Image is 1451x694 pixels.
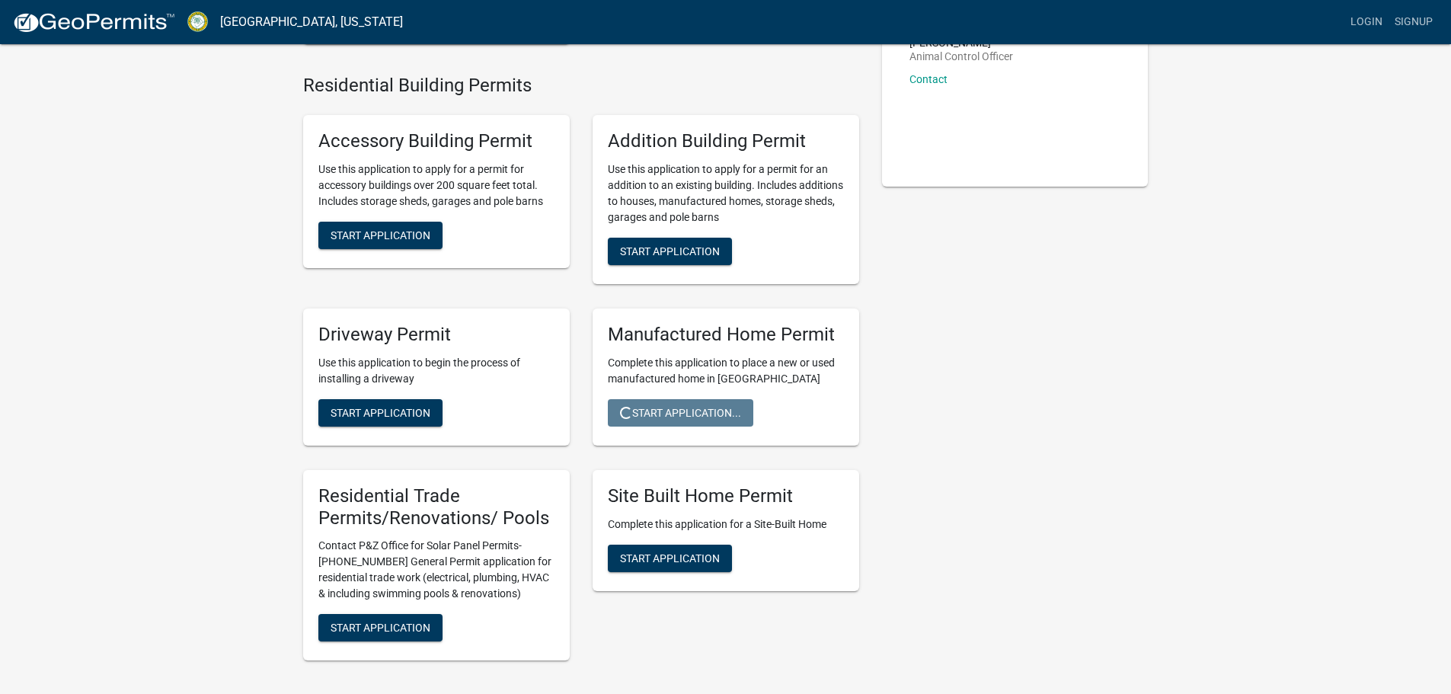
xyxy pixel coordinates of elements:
[331,406,430,418] span: Start Application
[318,130,555,152] h5: Accessory Building Permit
[608,162,844,225] p: Use this application to apply for a permit for an addition to an existing building. Includes addi...
[909,73,948,85] a: Contact
[608,545,732,572] button: Start Application
[1389,8,1439,37] a: Signup
[608,399,753,427] button: Start Application...
[620,406,741,418] span: Start Application...
[608,485,844,507] h5: Site Built Home Permit
[220,9,403,35] a: [GEOGRAPHIC_DATA], [US_STATE]
[318,162,555,209] p: Use this application to apply for a permit for accessory buildings over 200 square feet total. In...
[318,222,443,249] button: Start Application
[318,538,555,602] p: Contact P&Z Office for Solar Panel Permits- [PHONE_NUMBER] General Permit application for residen...
[608,517,844,532] p: Complete this application for a Site-Built Home
[608,355,844,387] p: Complete this application to place a new or used manufactured home in [GEOGRAPHIC_DATA]
[318,614,443,641] button: Start Application
[909,37,1013,48] p: [PERSON_NAME]
[318,355,555,387] p: Use this application to begin the process of installing a driveway
[608,324,844,346] h5: Manufactured Home Permit
[1344,8,1389,37] a: Login
[608,130,844,152] h5: Addition Building Permit
[318,485,555,529] h5: Residential Trade Permits/Renovations/ Pools
[331,229,430,241] span: Start Application
[318,399,443,427] button: Start Application
[187,11,208,32] img: Crawford County, Georgia
[620,552,720,564] span: Start Application
[331,622,430,634] span: Start Application
[318,324,555,346] h5: Driveway Permit
[608,238,732,265] button: Start Application
[620,245,720,257] span: Start Application
[303,75,859,97] h4: Residential Building Permits
[909,51,1013,62] p: Animal Control Officer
